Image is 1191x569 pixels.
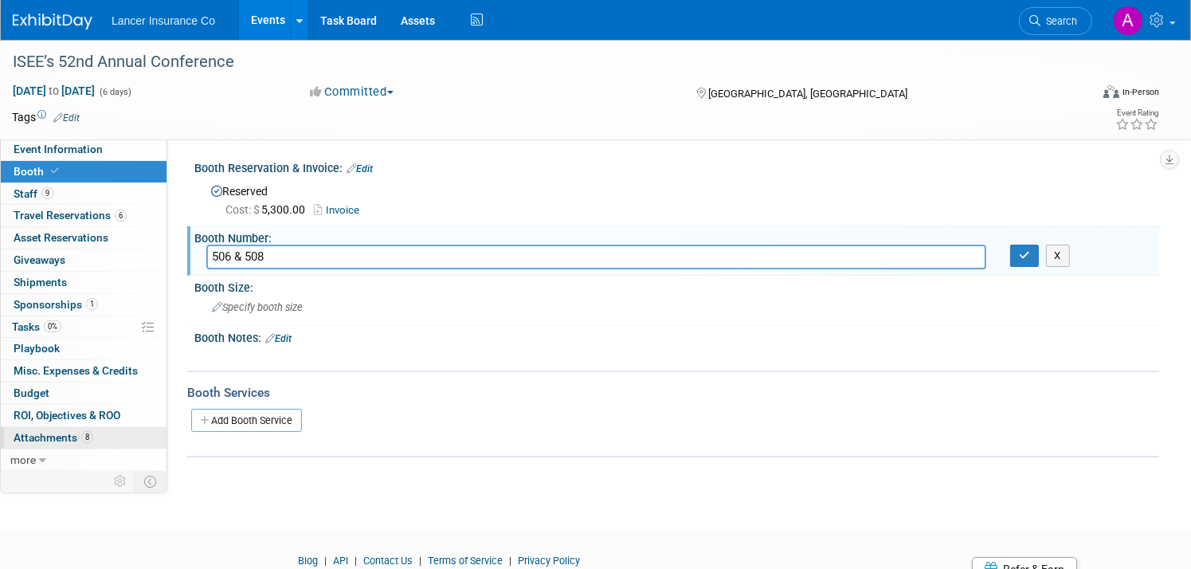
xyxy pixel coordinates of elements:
[415,555,425,567] span: |
[51,167,59,175] i: Booth reservation complete
[7,48,1062,77] div: ISEE’s 52nd Annual Conference
[1,183,167,205] a: Staff9
[14,187,53,200] span: Staff
[14,231,108,244] span: Asset Reservations
[1103,85,1119,98] img: Format-Inperson.png
[44,320,61,332] span: 0%
[1019,7,1092,35] a: Search
[14,165,62,178] span: Booth
[14,253,65,266] span: Giveaways
[1,360,167,382] a: Misc. Expenses & Credits
[1,449,167,471] a: more
[298,555,318,567] a: Blog
[14,431,93,444] span: Attachments
[98,87,131,97] span: (6 days)
[187,384,1159,402] div: Booth Services
[709,88,908,100] span: [GEOGRAPHIC_DATA], [GEOGRAPHIC_DATA]
[1,249,167,271] a: Giveaways
[1,405,167,426] a: ROI, Objectives & ROO
[14,209,127,222] span: Travel Reservations
[191,409,302,432] a: Add Booth Service
[333,555,348,567] a: API
[81,431,93,443] span: 8
[14,143,103,155] span: Event Information
[428,555,503,567] a: Terms of Service
[86,298,98,310] span: 1
[1,316,167,338] a: Tasks0%
[225,203,261,216] span: Cost: $
[13,14,92,29] img: ExhibitDay
[518,555,580,567] a: Privacy Policy
[347,163,373,175] a: Edit
[1,161,167,182] a: Booth
[1115,109,1158,117] div: Event Rating
[363,555,413,567] a: Contact Us
[1,139,167,160] a: Event Information
[206,179,1147,218] div: Reserved
[988,83,1159,107] div: Event Format
[1,205,167,226] a: Travel Reservations6
[1,338,167,359] a: Playbook
[14,342,60,355] span: Playbook
[314,204,367,216] a: Invoice
[107,471,135,492] td: Personalize Event Tab Strip
[12,84,96,98] span: [DATE] [DATE]
[12,109,80,125] td: Tags
[112,14,215,27] span: Lancer Insurance Co
[1122,86,1159,98] div: In-Person
[505,555,515,567] span: |
[194,326,1159,347] div: Booth Notes:
[41,187,53,199] span: 9
[194,156,1159,177] div: Booth Reservation & Invoice:
[265,333,292,344] a: Edit
[14,387,49,399] span: Budget
[115,210,127,222] span: 6
[1,227,167,249] a: Asset Reservations
[1,427,167,449] a: Attachments8
[305,84,400,100] button: Committed
[10,453,36,466] span: more
[1046,245,1071,267] button: X
[53,112,80,124] a: Edit
[14,409,120,422] span: ROI, Objectives & ROO
[1040,15,1077,27] span: Search
[14,276,67,288] span: Shipments
[14,298,98,311] span: Sponsorships
[212,301,303,313] span: Specify booth size
[225,203,311,216] span: 5,300.00
[135,471,167,492] td: Toggle Event Tabs
[1113,6,1143,36] img: Ann Barron
[320,555,331,567] span: |
[1,294,167,316] a: Sponsorships1
[46,84,61,97] span: to
[194,276,1159,296] div: Booth Size:
[1,383,167,404] a: Budget
[194,226,1159,246] div: Booth Number:
[12,320,61,333] span: Tasks
[14,364,138,377] span: Misc. Expenses & Credits
[351,555,361,567] span: |
[1,272,167,293] a: Shipments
